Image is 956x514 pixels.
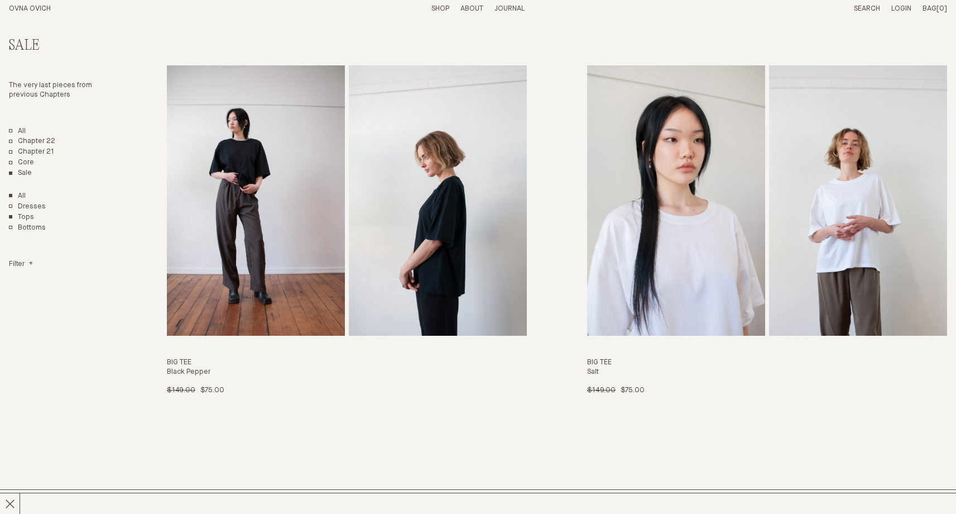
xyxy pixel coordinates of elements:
span: Bag [923,5,936,12]
a: Shop [431,5,449,12]
h2: Sale [9,38,118,54]
span: $75.00 [621,387,645,394]
h3: Big Tee [167,358,527,368]
summary: About [460,4,483,14]
a: Show All [9,192,26,201]
a: Sale [9,169,32,178]
a: Journal [494,5,525,12]
span: [0] [936,5,947,12]
a: Home [9,5,51,12]
h3: Big Tee [587,358,947,368]
a: Chapter 22 [9,137,55,146]
a: Bottoms [9,223,46,233]
span: $149.00 [587,387,616,394]
img: Big Tee [587,65,765,336]
a: Chapter 21 [9,147,54,157]
img: Big Tee [167,65,345,336]
h4: Black Pepper [167,368,527,377]
a: Dresses [9,202,46,212]
a: Search [854,5,880,12]
span: $149.00 [167,387,195,394]
a: Big Tee [587,65,947,395]
a: Login [891,5,911,12]
summary: Filter [9,260,33,269]
h4: Salt [587,368,947,377]
a: Tops [9,213,34,222]
a: Big Tee [167,65,527,395]
a: Core [9,158,34,168]
a: All [9,127,26,136]
p: The very last pieces from previous Chapters [9,81,118,100]
span: $75.00 [200,387,224,394]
